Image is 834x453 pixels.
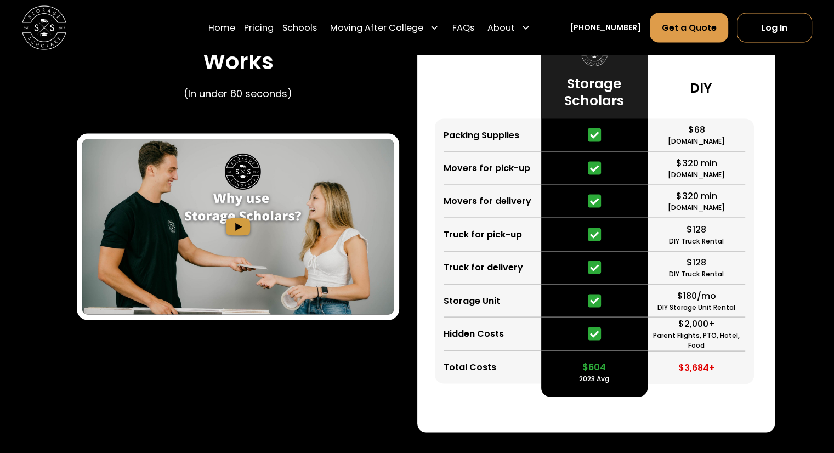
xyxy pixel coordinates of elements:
div: DIY Truck Rental [669,269,724,279]
div: Packing Supplies [444,128,519,141]
div: Truck for pick-up [444,228,522,241]
div: Parent Flights, PTO, Hotel, Food [648,330,745,350]
a: Home [208,12,235,43]
div: DIY Storage Unit Rental [657,302,735,312]
div: $180/mo [677,289,716,302]
div: [DOMAIN_NAME] [668,202,725,212]
div: $320 min [676,189,717,202]
div: Moving After College [326,12,443,43]
div: $2,000+ [678,317,714,330]
a: Log In [737,13,812,42]
div: Movers for delivery [444,194,531,207]
a: Get a Quote [650,13,728,42]
div: [DOMAIN_NAME] [668,136,725,146]
div: Storage Unit [444,294,500,307]
div: $604 [582,360,606,373]
div: $128 [687,256,706,269]
h3: Storage Scholars [550,75,639,109]
a: [PHONE_NUMBER] [570,22,641,33]
div: About [487,21,515,34]
a: Pricing [244,12,274,43]
div: About [483,12,535,43]
div: Hidden Costs [444,327,504,340]
div: 2023 Avg [579,373,609,383]
div: $320 min [676,156,717,169]
div: $3,684+ [678,361,714,374]
div: Moving After College [330,21,423,34]
p: (In under 60 seconds) [184,86,292,100]
div: $128 [687,223,706,236]
div: DIY Truck Rental [669,236,724,246]
div: Total Costs [444,360,496,373]
div: Truck for delivery [444,261,523,274]
a: open lightbox [82,139,394,314]
div: Movers for pick-up [444,161,530,174]
img: Storage Scholars main logo [22,5,66,50]
div: [DOMAIN_NAME] [668,169,725,179]
a: Schools [282,12,317,43]
h3: DIY [690,79,712,96]
img: Storage Scholars - How it Works video. [82,139,394,314]
a: FAQs [452,12,474,43]
div: $68 [688,123,705,136]
h3: Learn How Storage Scholars Works [77,21,399,75]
